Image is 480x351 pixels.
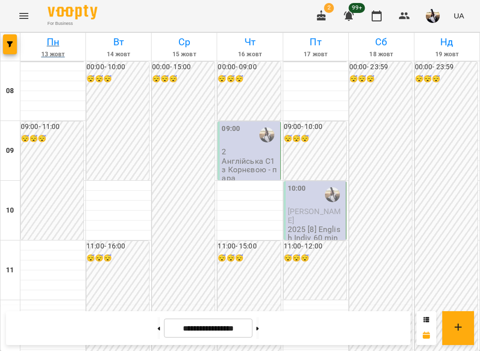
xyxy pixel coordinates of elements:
span: [PERSON_NAME] [288,207,341,225]
h6: 😴😴😴 [152,74,215,85]
h6: 19 жовт [416,50,478,59]
h6: 11:00 - 16:00 [86,241,149,252]
h6: 00:00 - 23:59 [415,62,478,73]
p: Англійська С1 з Корнєвою - пара [222,157,278,183]
h6: 😴😴😴 [218,74,280,85]
img: Корнєва Марина Володимирівна (а) [325,187,340,202]
h6: 😴😴😴 [86,74,149,85]
button: Menu [12,4,36,28]
p: 2025 [8] English Indiv 60 min [288,225,344,242]
h6: 00:00 - 10:00 [86,62,149,73]
h6: Пт [285,34,347,50]
h6: 10 [6,205,14,216]
h6: Вт [87,34,150,50]
h6: 13 жовт [22,50,84,59]
h6: 😴😴😴 [284,133,346,144]
h6: 16 жовт [219,50,281,59]
h6: 17 жовт [285,50,347,59]
h6: 😴😴😴 [218,253,280,264]
h6: 00:00 - 15:00 [152,62,215,73]
h6: 09:00 - 10:00 [284,121,346,132]
span: UA [454,10,464,21]
h6: Пн [22,34,84,50]
h6: 11 [6,265,14,276]
h6: Ср [153,34,215,50]
h6: 18 жовт [350,50,412,59]
label: 09:00 [222,123,240,134]
h6: 11:00 - 12:00 [284,241,346,252]
img: 947f4ccfa426267cd88e7c9c9125d1cd.jfif [426,9,440,23]
span: 2 [324,3,334,13]
h6: 😴😴😴 [21,133,83,144]
button: UA [450,6,468,25]
label: 10:00 [288,183,306,194]
h6: 11:00 - 15:00 [218,241,280,252]
h6: 09:00 - 11:00 [21,121,83,132]
img: Корнєва Марина Володимирівна (а) [259,127,274,142]
img: Voopty Logo [48,5,97,19]
p: 2 [222,147,278,156]
h6: 😴😴😴 [284,253,346,264]
h6: 00:00 - 09:00 [218,62,280,73]
h6: 15 жовт [153,50,215,59]
h6: 09 [6,145,14,156]
h6: Чт [219,34,281,50]
span: 99+ [349,3,365,13]
h6: Сб [350,34,412,50]
h6: 😴😴😴 [415,74,478,85]
h6: Нд [416,34,478,50]
h6: 00:00 - 23:59 [349,62,412,73]
h6: 14 жовт [87,50,150,59]
h6: 😴😴😴 [349,74,412,85]
h6: 😴😴😴 [86,253,149,264]
span: For Business [48,20,97,27]
h6: 08 [6,86,14,97]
